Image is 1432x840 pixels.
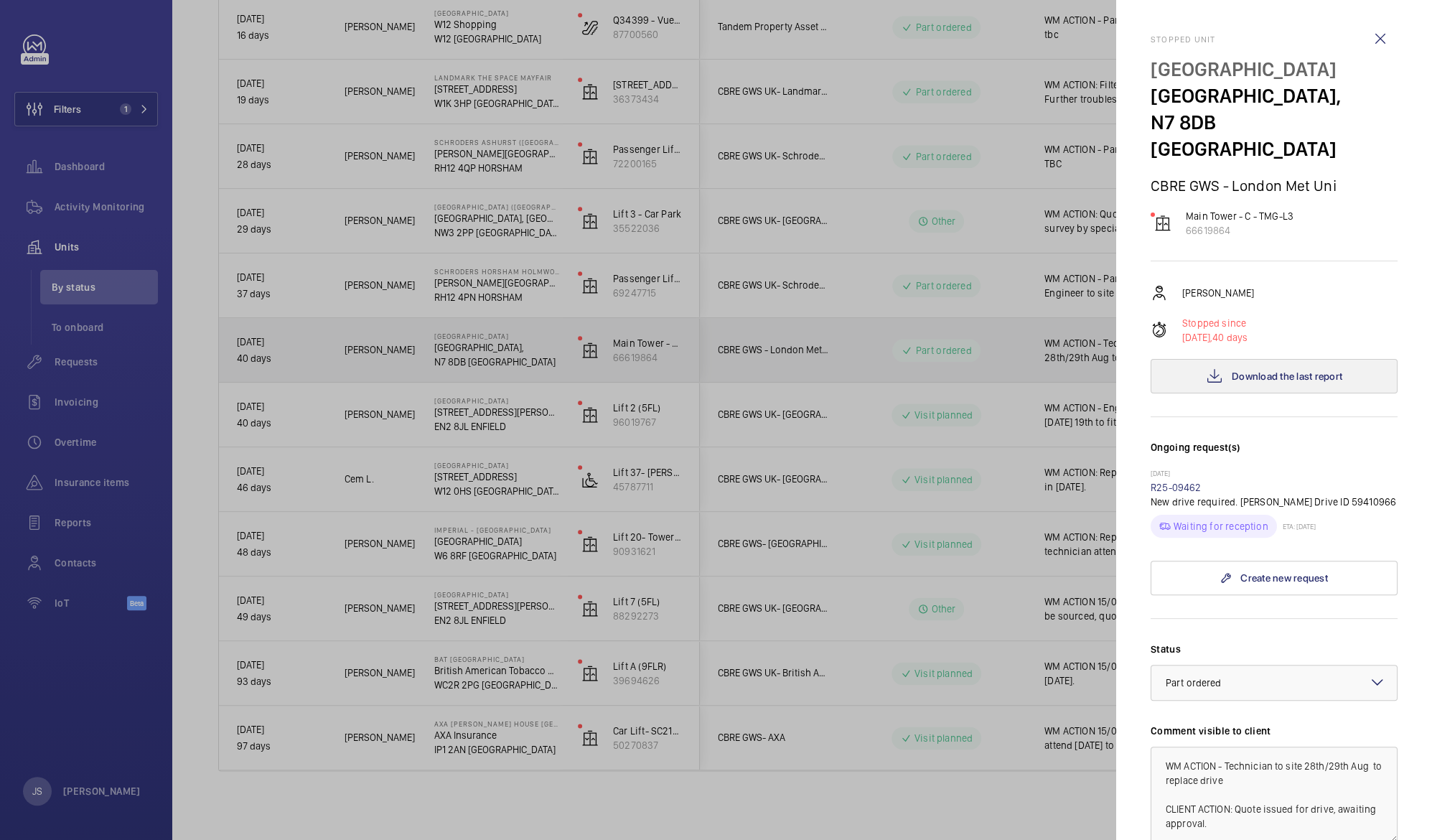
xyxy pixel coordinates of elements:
[1151,482,1202,493] a: R25-09462
[1151,724,1398,738] label: Comment visible to client
[1151,440,1398,469] h3: Ongoing request(s)
[1151,495,1398,509] p: New drive required. [PERSON_NAME] Drive ID 59410966
[1154,215,1171,232] img: elevator.svg
[1186,223,1293,238] p: 66619864
[1151,109,1398,162] p: N7 8DB [GEOGRAPHIC_DATA]
[1186,209,1293,223] p: Main Tower - C - TMG-L3
[1277,522,1316,531] p: ETA: [DATE]
[1174,519,1268,533] p: Waiting for reception
[1151,56,1398,83] p: [GEOGRAPHIC_DATA]
[1151,469,1398,480] p: [DATE]
[1151,34,1398,45] h2: Stopped unit
[1182,316,1248,330] p: Stopped since
[1151,83,1398,109] p: [GEOGRAPHIC_DATA],
[1182,286,1254,300] p: [PERSON_NAME]
[1151,561,1398,595] a: Create new request
[1151,359,1398,393] button: Download the last report
[1232,370,1342,382] span: Download the last report
[1151,177,1398,195] p: CBRE GWS - London Met Uni
[1151,642,1398,656] label: Status
[1182,330,1248,345] p: 40 days
[1166,677,1222,689] span: Part ordered
[1182,332,1212,343] span: [DATE],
